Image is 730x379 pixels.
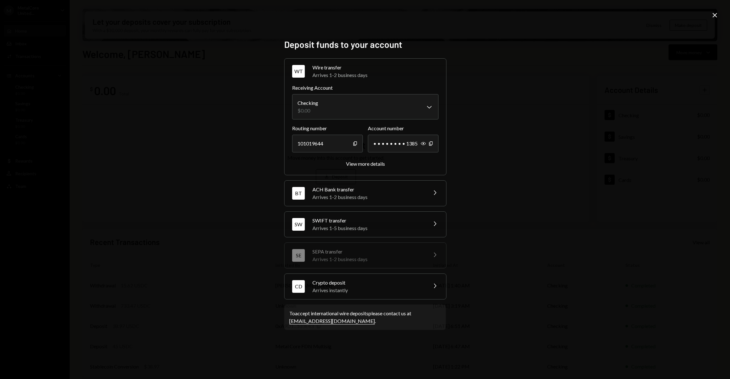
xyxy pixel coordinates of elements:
[312,255,423,263] div: Arrives 1-2 business days
[312,71,439,79] div: Arrives 1-2 business days
[292,187,305,200] div: BT
[292,125,363,132] label: Routing number
[292,65,305,78] div: WT
[292,218,305,231] div: SW
[368,135,439,152] div: • • • • • • • • 1385
[312,64,439,71] div: Wire transfer
[289,318,375,324] a: [EMAIL_ADDRESS][DOMAIN_NAME]
[312,286,423,294] div: Arrives instantly
[312,279,423,286] div: Crypto deposit
[285,212,446,237] button: SWSWIFT transferArrives 1-5 business days
[284,38,446,51] h2: Deposit funds to your account
[368,125,439,132] label: Account number
[292,84,439,92] label: Receiving Account
[292,249,305,262] div: SE
[285,243,446,268] button: SESEPA transferArrives 1-2 business days
[312,217,423,224] div: SWIFT transfer
[312,193,423,201] div: Arrives 1-2 business days
[285,59,446,84] button: WTWire transferArrives 1-2 business days
[292,94,439,119] button: Receiving Account
[285,181,446,206] button: BTACH Bank transferArrives 1-2 business days
[292,84,439,167] div: WTWire transferArrives 1-2 business days
[292,135,363,152] div: 101019644
[285,274,446,299] button: CDCrypto depositArrives instantly
[312,224,423,232] div: Arrives 1-5 business days
[289,310,441,325] div: To accept international wire deposits please contact us at .
[292,280,305,293] div: CD
[312,186,423,193] div: ACH Bank transfer
[346,161,385,167] button: View more details
[312,248,423,255] div: SEPA transfer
